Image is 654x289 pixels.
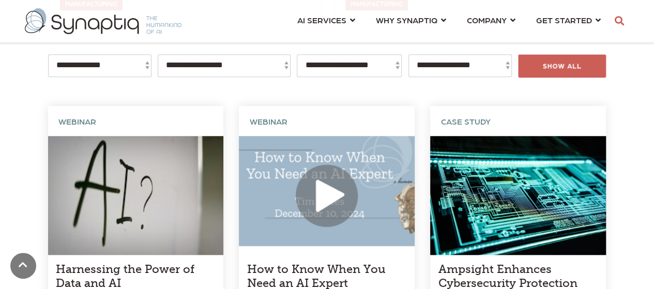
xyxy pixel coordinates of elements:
[467,13,507,27] span: COMPANY
[376,10,446,29] a: WHY SYNAPTIQ
[297,10,355,29] a: AI SERVICES
[25,8,181,34] img: synaptiq logo-2
[376,13,437,27] span: WHY SYNAPTIQ
[536,13,592,27] span: GET STARTED
[287,3,611,40] nav: menu
[518,54,606,78] div: SHOW ALL
[536,10,601,29] a: GET STARTED
[467,10,515,29] a: COMPANY
[297,13,346,27] span: AI SERVICES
